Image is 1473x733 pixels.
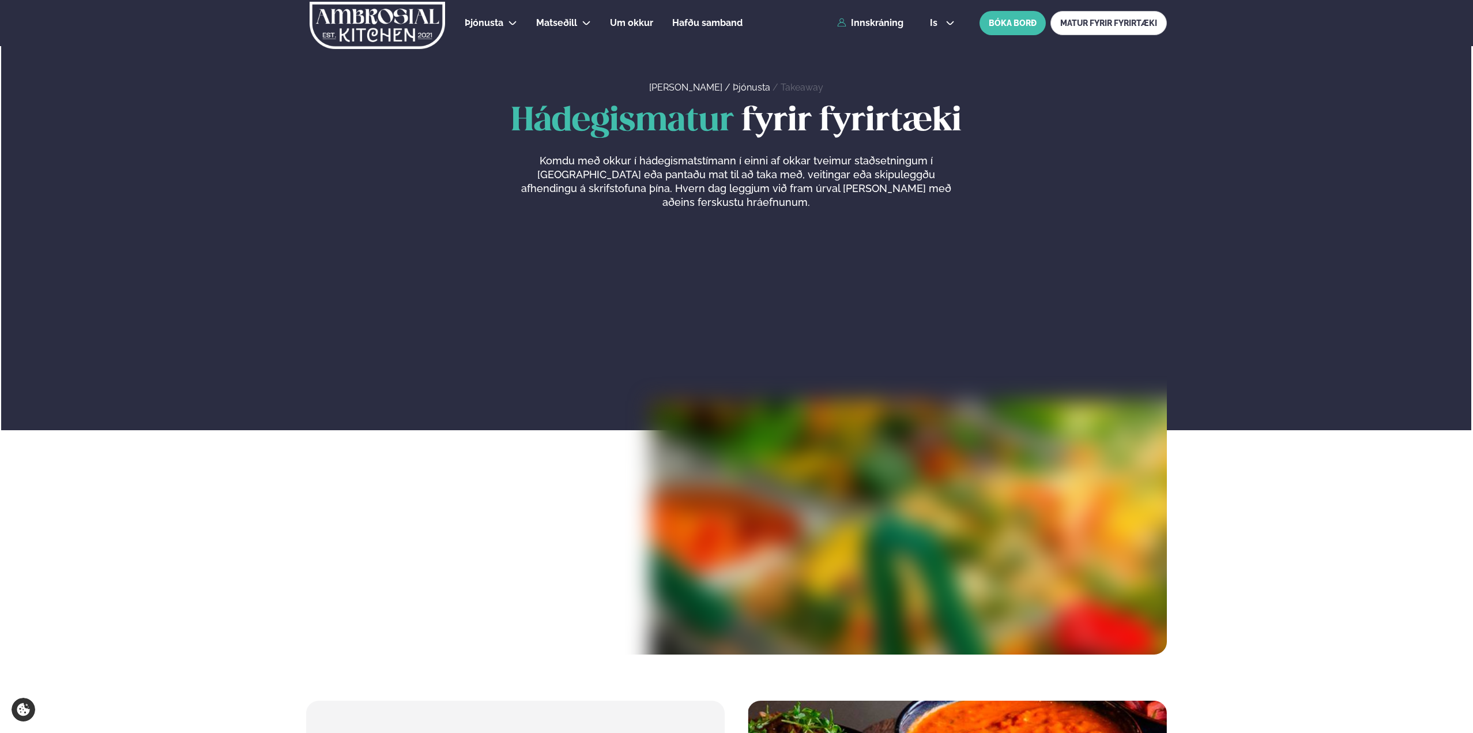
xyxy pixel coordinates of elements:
[921,18,964,28] button: is
[733,82,770,93] a: Þjónusta
[610,16,653,30] a: Um okkur
[725,82,733,93] span: /
[781,82,823,93] a: Takeaway
[1050,11,1167,35] a: MATUR FYRIR FYRIRTÆKI
[308,2,446,49] img: logo
[518,154,954,209] p: Komdu með okkur í hádegismatstímann í einni af okkar tveimur staðsetningum í [GEOGRAPHIC_DATA] eð...
[511,106,734,137] span: Hádegismatur
[306,103,1167,140] h1: fyrir fyrirtæki
[12,698,35,721] a: Cookie settings
[465,17,503,28] span: Þjónusta
[837,18,903,28] a: Innskráning
[672,16,743,30] a: Hafðu samband
[536,16,577,30] a: Matseðill
[536,17,577,28] span: Matseðill
[465,16,503,30] a: Þjónusta
[672,17,743,28] span: Hafðu samband
[773,82,781,93] span: /
[980,11,1046,35] button: BÓKA BORÐ
[930,18,941,28] span: is
[649,82,722,93] a: [PERSON_NAME]
[610,17,653,28] span: Um okkur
